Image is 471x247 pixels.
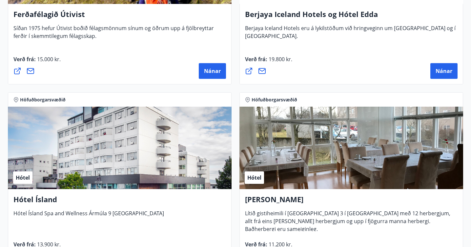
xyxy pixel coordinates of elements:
span: Hótel [16,174,30,181]
span: Verð frá : [245,56,292,68]
h4: Hótel Ísland [13,194,226,209]
h4: [PERSON_NAME] [245,194,458,209]
span: Höfuðborgarsvæðið [20,97,66,103]
span: 15.000 kr. [36,56,61,63]
span: Lítið gistiheimili í [GEOGRAPHIC_DATA] 3 í [GEOGRAPHIC_DATA] með 12 herbergjum, allt frá eins [PE... [245,210,450,238]
button: Nánar [430,63,458,79]
span: Höfuðborgarsvæðið [252,97,297,103]
span: 19.800 kr. [267,56,292,63]
span: Hótel Ísland Spa and Wellness Ármúla 9 [GEOGRAPHIC_DATA] [13,210,164,222]
span: Hótel [247,174,261,181]
span: Berjaya Iceland Hotels eru á lykilstöðum við hringveginn um [GEOGRAPHIC_DATA] og í [GEOGRAPHIC_DA... [245,25,456,45]
span: Síðan 1975 hefur Útivist boðið félagsmönnum sínum og öðrum upp á fjölbreyttar ferðir í skemmtileg... [13,25,214,45]
span: Verð frá : [13,56,61,68]
span: Nánar [436,67,452,75]
span: Nánar [204,67,221,75]
h4: Ferðafélagið Útivist [13,9,226,24]
button: Nánar [199,63,226,79]
h4: Berjaya Iceland Hotels og Hótel Edda [245,9,458,24]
